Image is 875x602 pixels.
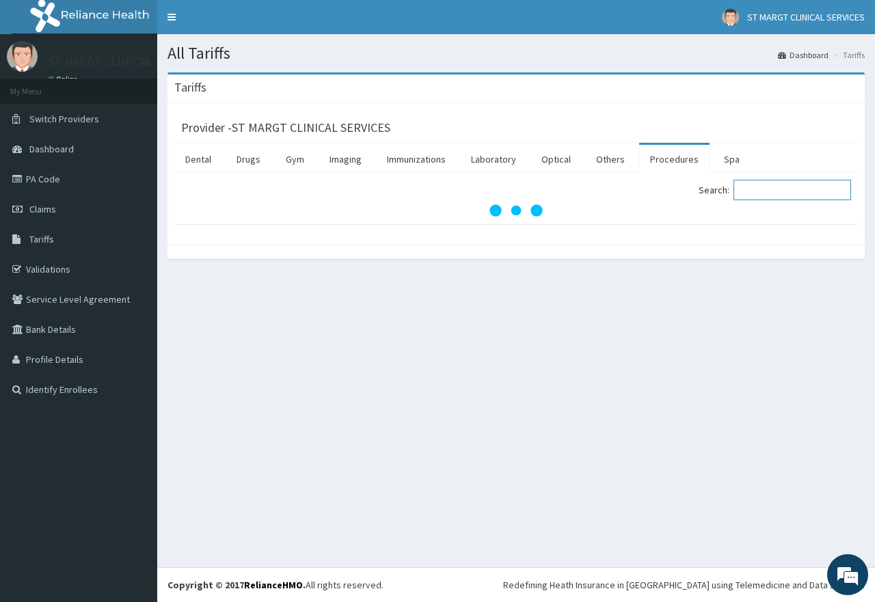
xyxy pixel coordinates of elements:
a: Gym [275,145,315,174]
p: ST MARGT CLINICAL SERVICES [48,55,205,68]
a: Online [48,74,81,84]
span: Tariffs [29,233,54,245]
a: Dental [174,145,222,174]
a: Imaging [319,145,373,174]
svg: audio-loading [489,183,543,238]
h3: Provider - ST MARGT CLINICAL SERVICES [181,122,390,134]
span: Claims [29,203,56,215]
h1: All Tariffs [167,44,865,62]
a: Procedures [639,145,710,174]
img: User Image [7,41,38,72]
label: Search: [699,180,851,200]
input: Search: [733,180,851,200]
strong: Copyright © 2017 . [167,579,306,591]
img: User Image [722,9,739,26]
a: Others [585,145,636,174]
a: Immunizations [376,145,457,174]
footer: All rights reserved. [157,567,875,602]
h3: Tariffs [174,81,206,94]
a: Dashboard [778,49,829,61]
a: Optical [530,145,582,174]
span: Switch Providers [29,113,99,125]
li: Tariffs [830,49,865,61]
a: Spa [713,145,751,174]
a: Drugs [226,145,271,174]
div: Redefining Heath Insurance in [GEOGRAPHIC_DATA] using Telemedicine and Data Science! [503,578,865,592]
a: RelianceHMO [244,579,303,591]
span: Dashboard [29,143,74,155]
a: Laboratory [460,145,527,174]
span: ST MARGT CLINICAL SERVICES [747,11,865,23]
